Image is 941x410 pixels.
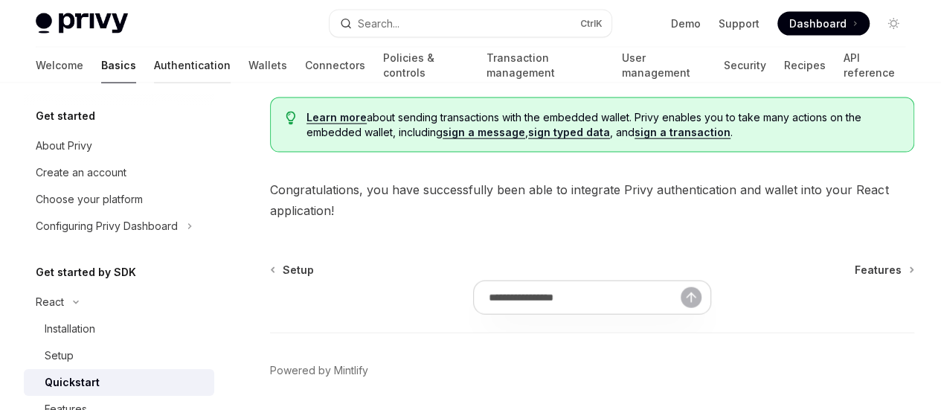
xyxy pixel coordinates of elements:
[671,16,701,31] a: Demo
[528,126,610,139] a: sign typed data
[272,263,314,278] a: Setup
[306,111,367,124] a: Learn more
[286,112,296,125] svg: Tip
[305,48,365,83] a: Connectors
[789,16,847,31] span: Dashboard
[855,263,913,278] a: Features
[681,287,701,308] button: Send message
[36,217,178,235] div: Configuring Privy Dashboard
[24,315,214,342] a: Installation
[154,48,231,83] a: Authentication
[843,48,905,83] a: API reference
[383,48,468,83] a: Policies & controls
[45,347,74,365] div: Setup
[330,10,611,37] button: Search...CtrlK
[580,18,603,30] span: Ctrl K
[270,363,368,378] a: Powered by Mintlify
[24,342,214,369] a: Setup
[283,263,314,278] span: Setup
[248,48,287,83] a: Wallets
[358,15,399,33] div: Search...
[36,293,64,311] div: React
[36,190,143,208] div: Choose your platform
[36,137,92,155] div: About Privy
[635,126,730,139] a: sign a transaction
[777,12,870,36] a: Dashboard
[36,107,95,125] h5: Get started
[783,48,825,83] a: Recipes
[36,164,126,182] div: Create an account
[881,12,905,36] button: Toggle dark mode
[486,48,603,83] a: Transaction management
[24,369,214,396] a: Quickstart
[101,48,136,83] a: Basics
[855,263,902,278] span: Features
[443,126,525,139] a: sign a message
[723,48,765,83] a: Security
[24,132,214,159] a: About Privy
[36,48,83,83] a: Welcome
[306,110,899,140] span: about sending transactions with the embedded wallet. Privy enables you to take many actions on th...
[622,48,706,83] a: User management
[45,374,100,391] div: Quickstart
[24,186,214,213] a: Choose your platform
[719,16,759,31] a: Support
[36,263,136,281] h5: Get started by SDK
[24,159,214,186] a: Create an account
[45,320,95,338] div: Installation
[270,179,914,221] span: Congratulations, you have successfully been able to integrate Privy authentication and wallet int...
[36,13,128,34] img: light logo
